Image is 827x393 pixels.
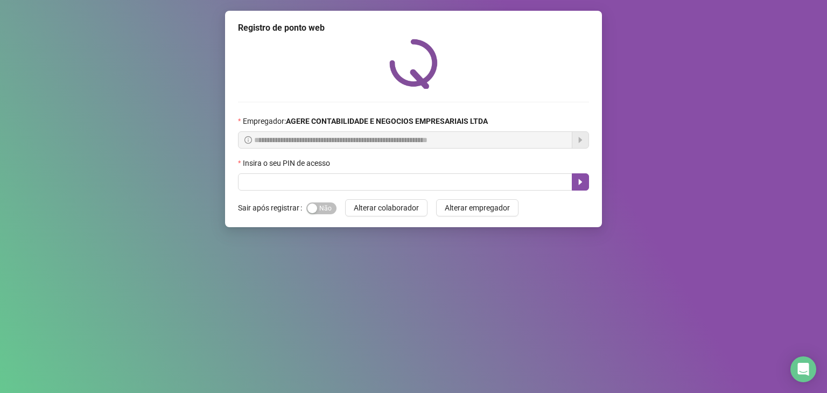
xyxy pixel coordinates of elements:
[354,202,419,214] span: Alterar colaborador
[286,117,488,125] strong: AGERE CONTABILIDADE E NEGOCIOS EMPRESARIAIS LTDA
[445,202,510,214] span: Alterar empregador
[238,22,589,34] div: Registro de ponto web
[238,157,337,169] label: Insira o seu PIN de acesso
[576,178,585,186] span: caret-right
[790,356,816,382] div: Open Intercom Messenger
[238,199,306,216] label: Sair após registrar
[244,136,252,144] span: info-circle
[345,199,427,216] button: Alterar colaborador
[436,199,518,216] button: Alterar empregador
[389,39,438,89] img: QRPoint
[243,115,488,127] span: Empregador :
